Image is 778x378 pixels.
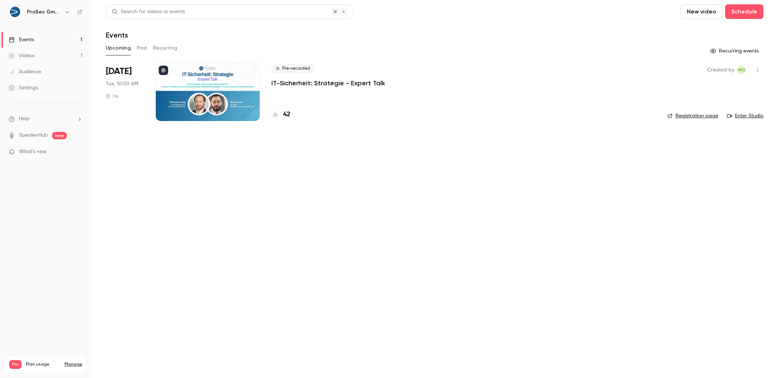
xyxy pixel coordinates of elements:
[112,8,185,16] div: Search for videos or events
[26,362,60,367] span: Plan usage
[271,110,290,120] a: 42
[667,112,718,120] a: Registration page
[106,31,128,39] h1: Events
[52,132,67,139] span: new
[137,42,147,54] button: Past
[9,52,35,59] div: Videos
[738,66,745,74] span: MO
[65,362,82,367] a: Manage
[707,66,734,74] span: Created by
[9,84,38,91] div: Settings
[681,4,722,19] button: New video
[19,115,30,123] span: Help
[106,93,118,99] div: 1 h
[106,80,138,87] span: Tue, 10:00 AM
[737,66,746,74] span: MD Operative
[271,79,385,87] a: IT-Sicherheit: Strategie - Expert Talk
[106,42,131,54] button: Upcoming
[27,8,61,16] h6: ProSec GmbH
[19,132,48,139] a: SpeakerHub
[9,115,82,123] li: help-dropdown-opener
[283,110,290,120] h4: 42
[9,68,41,75] div: Audience
[74,149,82,155] iframe: Noticeable Trigger
[106,63,144,121] div: Sep 23 Tue, 10:00 AM (Europe/Berlin)
[153,42,178,54] button: Recurring
[271,64,314,73] span: Pre-recorded
[106,66,132,77] span: [DATE]
[707,45,763,57] button: Recurring events
[727,112,763,120] a: Enter Studio
[9,360,22,369] span: Pro
[19,148,46,156] span: What's new
[9,6,21,18] img: ProSec GmbH
[9,36,34,43] div: Events
[725,4,763,19] button: Schedule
